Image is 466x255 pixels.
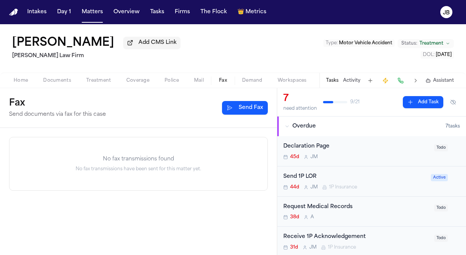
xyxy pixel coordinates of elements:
[380,75,391,86] button: Create Immediate Task
[311,214,314,220] span: A
[290,184,299,190] span: 44d
[350,99,360,105] span: 9 / 21
[9,111,106,118] p: Send documents via fax for this case
[426,78,454,84] button: Assistant
[290,244,298,250] span: 31d
[245,8,266,16] span: Metrics
[54,5,74,19] button: Day 1
[9,9,18,16] a: Home
[172,5,193,19] button: Firms
[311,154,318,160] span: J M
[328,244,356,250] span: 1P Insurance
[222,101,268,115] button: Send new fax
[443,10,450,16] text: JB
[219,78,227,84] span: Fax
[290,214,299,220] span: 38d
[110,5,143,19] button: Overview
[365,75,376,86] button: Add Task
[9,9,18,16] img: Finch Logo
[401,40,417,47] span: Status:
[419,40,443,47] span: Treatment
[194,78,204,84] span: Mail
[343,78,360,84] button: Activity
[79,5,106,19] button: Matters
[9,155,267,163] div: No fax transmissions found
[436,53,452,57] span: [DATE]
[12,51,180,61] h2: [PERSON_NAME] Law Firm
[283,142,430,151] div: Declaration Page
[24,5,50,19] button: Intakes
[446,123,460,129] span: 7 task s
[323,39,395,47] button: Edit Type: Motor Vehicle Accident
[12,36,114,50] button: Edit matter name
[277,117,466,136] button: Overdue7tasks
[86,78,111,84] span: Treatment
[326,41,338,45] span: Type :
[329,184,357,190] span: 1P Insurance
[434,204,448,211] span: Todo
[126,78,149,84] span: Coverage
[421,51,454,59] button: Edit DOL: 2025-07-21
[123,37,180,49] button: Add CMS Link
[431,174,448,181] span: Active
[9,166,267,172] div: No fax transmissions have been sent for this matter yet.
[43,78,71,84] span: Documents
[277,197,466,227] div: Open task: Request Medical Records
[434,235,448,242] span: Todo
[423,53,435,57] span: DOL :
[14,78,28,84] span: Home
[434,144,448,151] span: Todo
[147,5,167,19] button: Tasks
[398,39,454,48] button: Change status from Treatment
[242,78,263,84] span: Demand
[326,78,339,84] button: Tasks
[197,5,230,19] button: The Flock
[290,154,299,160] span: 45d
[165,78,179,84] span: Police
[277,136,466,166] div: Open task: Declaration Page
[395,75,406,86] button: Make a Call
[403,96,443,108] button: Add Task
[283,93,317,105] div: 7
[292,123,316,130] span: Overdue
[12,36,114,50] h1: [PERSON_NAME]
[339,41,392,45] span: Motor Vehicle Accident
[138,39,177,47] span: Add CMS Link
[283,203,430,211] div: Request Medical Records
[311,184,318,190] span: J M
[309,244,317,250] span: J M
[283,173,426,181] div: Send 1P LOR
[283,233,430,241] div: Receive 1P Acknowledgement
[283,106,317,112] div: need attention
[9,97,106,109] h1: Fax
[238,8,244,16] span: crown
[433,78,454,84] span: Assistant
[235,5,269,19] button: crownMetrics
[277,166,466,197] div: Open task: Send 1P LOR
[278,78,307,84] span: Workspaces
[446,96,460,108] button: Hide completed tasks (⌘⇧H)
